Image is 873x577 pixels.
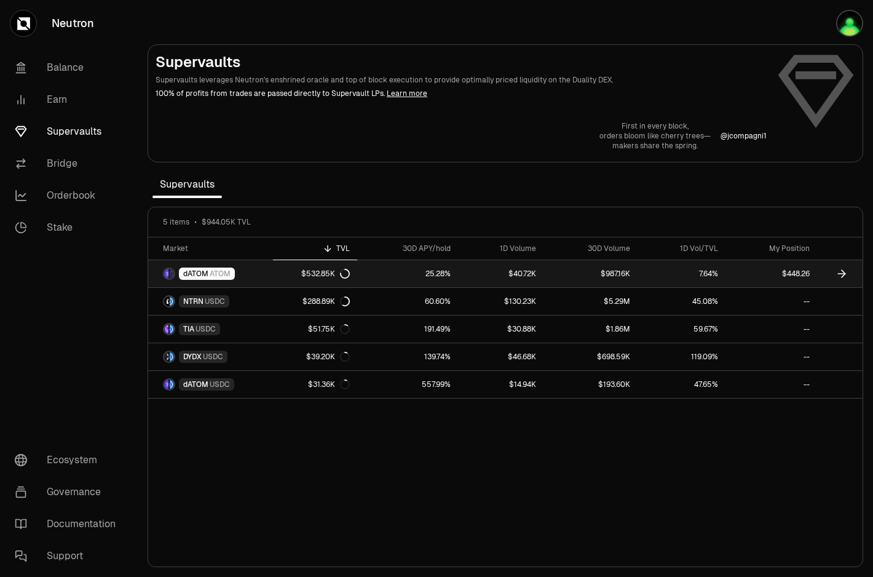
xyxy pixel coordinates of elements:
[721,131,767,141] p: @ jcompagni1
[148,316,273,343] a: TIA LogoUSDC LogoTIAUSDC
[5,148,133,180] a: Bridge
[638,371,725,398] a: 47.65%
[5,444,133,476] a: Ecosystem
[551,244,630,253] div: 30D Volume
[183,269,208,279] span: dATOM
[638,316,725,343] a: 59.67%
[301,269,350,279] div: $532.85K
[599,131,711,141] p: orders bloom like cherry trees—
[273,343,357,370] a: $39.20K
[836,10,863,37] img: kkr
[357,288,458,315] a: 60.60%
[465,244,536,253] div: 1D Volume
[148,371,273,398] a: dATOM LogoUSDC LogodATOMUSDC
[302,296,350,306] div: $288.89K
[183,380,208,389] span: dATOM
[357,316,458,343] a: 191.49%
[638,288,725,315] a: 45.08%
[156,74,767,86] p: Supervaults leverages Neutron's enshrined oracle and top of block execution to provide optimally ...
[170,269,174,279] img: ATOM Logo
[725,260,817,287] a: $448.26
[458,371,543,398] a: $14.94K
[183,296,203,306] span: NTRN
[543,316,638,343] a: $1.86M
[163,244,266,253] div: Market
[170,324,174,334] img: USDC Logo
[152,172,222,197] span: Supervaults
[205,296,225,306] span: USDC
[164,296,168,306] img: NTRN Logo
[638,260,725,287] a: 7.64%
[203,352,223,362] span: USDC
[599,121,711,151] a: First in every block,orders bloom like cherry trees—makers share the spring.
[164,352,168,362] img: DYDX Logo
[357,371,458,398] a: 557.99%
[5,476,133,508] a: Governance
[458,316,543,343] a: $30.88K
[164,324,168,334] img: TIA Logo
[148,260,273,287] a: dATOM LogoATOM LogodATOMATOM
[458,343,543,370] a: $46.68K
[645,244,718,253] div: 1D Vol/TVL
[148,343,273,370] a: DYDX LogoUSDC LogoDYDXUSDC
[458,260,543,287] a: $40.72K
[183,352,202,362] span: DYDX
[725,316,817,343] a: --
[183,324,194,334] span: TIA
[156,88,767,99] p: 100% of profits from trades are passed directly to Supervault LPs.
[5,84,133,116] a: Earn
[170,352,174,362] img: USDC Logo
[164,380,168,389] img: dATOM Logo
[357,260,458,287] a: 25.28%
[163,217,189,227] span: 5 items
[543,288,638,315] a: $5.29M
[210,269,231,279] span: ATOM
[164,269,168,279] img: dATOM Logo
[5,180,133,212] a: Orderbook
[170,296,174,306] img: USDC Logo
[210,380,230,389] span: USDC
[599,141,711,151] p: makers share the spring.
[273,316,357,343] a: $51.75K
[5,212,133,244] a: Stake
[725,371,817,398] a: --
[365,244,451,253] div: 30D APY/hold
[543,371,638,398] a: $193.60K
[148,288,273,315] a: NTRN LogoUSDC LogoNTRNUSDC
[5,508,133,540] a: Documentation
[638,343,725,370] a: 119.09%
[725,288,817,315] a: --
[458,288,543,315] a: $130.23K
[357,343,458,370] a: 139.74%
[280,244,350,253] div: TVL
[725,343,817,370] a: --
[202,217,251,227] span: $944.05K TVL
[599,121,711,131] p: First in every block,
[721,131,767,141] a: @jcompagni1
[196,324,216,334] span: USDC
[156,52,767,72] h2: Supervaults
[273,371,357,398] a: $31.36K
[273,288,357,315] a: $288.89K
[308,380,350,389] div: $31.36K
[170,380,174,389] img: USDC Logo
[5,116,133,148] a: Supervaults
[306,352,350,362] div: $39.20K
[387,89,427,98] a: Learn more
[308,324,350,334] div: $51.75K
[543,343,638,370] a: $698.59K
[5,52,133,84] a: Balance
[5,540,133,572] a: Support
[733,244,810,253] div: My Position
[543,260,638,287] a: $987.16K
[273,260,357,287] a: $532.85K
